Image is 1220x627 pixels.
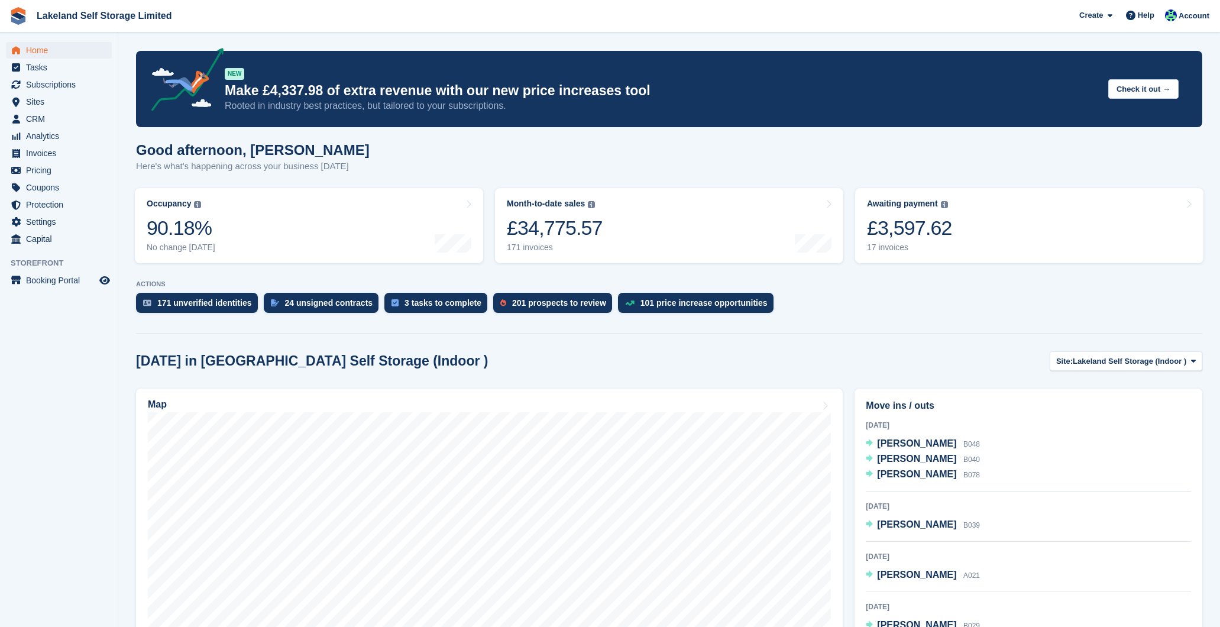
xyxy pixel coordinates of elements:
a: Occupancy 90.18% No change [DATE] [135,188,483,263]
div: [DATE] [866,602,1191,612]
img: task-75834270c22a3079a89374b754ae025e5fb1db73e45f91037f5363f120a921f8.svg [391,299,399,306]
span: Invoices [26,145,97,161]
span: A021 [963,571,980,580]
img: price_increase_opportunities-93ffe204e8149a01c8c9dc8f82e8f89637d9d84a8eef4429ea346261dce0b2c0.svg [625,300,635,306]
a: [PERSON_NAME] B040 [866,452,980,467]
h2: [DATE] in [GEOGRAPHIC_DATA] Self Storage (Indoor ) [136,353,488,369]
span: B039 [963,521,980,529]
span: [PERSON_NAME] [877,469,956,479]
div: Occupancy [147,199,191,209]
div: 101 price increase opportunities [640,298,768,308]
div: [DATE] [866,420,1191,431]
div: £3,597.62 [867,216,952,240]
span: [PERSON_NAME] [877,438,956,448]
a: Month-to-date sales £34,775.57 171 invoices [495,188,843,263]
p: ACTIONS [136,280,1202,288]
p: Rooted in industry best practices, but tailored to your subscriptions. [225,99,1099,112]
img: icon-info-grey-7440780725fd019a000dd9b08b2336e03edf1995a4989e88bcd33f0948082b44.svg [941,201,948,208]
a: menu [6,128,112,144]
a: Awaiting payment £3,597.62 17 invoices [855,188,1203,263]
button: Check it out → [1108,79,1179,99]
a: Lakeland Self Storage Limited [32,6,177,25]
div: 90.18% [147,216,215,240]
a: menu [6,42,112,59]
span: Coupons [26,179,97,196]
span: Sites [26,93,97,110]
img: Steve Aynsley [1165,9,1177,21]
span: Protection [26,196,97,213]
a: menu [6,272,112,289]
a: menu [6,59,112,76]
img: prospect-51fa495bee0391a8d652442698ab0144808aea92771e9ea1ae160a38d050c398.svg [500,299,506,306]
a: 201 prospects to review [493,293,618,319]
div: 171 unverified identities [157,298,252,308]
a: menu [6,214,112,230]
a: 101 price increase opportunities [618,293,779,319]
span: Tasks [26,59,97,76]
img: icon-info-grey-7440780725fd019a000dd9b08b2336e03edf1995a4989e88bcd33f0948082b44.svg [194,201,201,208]
div: 201 prospects to review [512,298,606,308]
span: Capital [26,231,97,247]
span: Booking Portal [26,272,97,289]
span: Analytics [26,128,97,144]
div: £34,775.57 [507,216,603,240]
p: Here's what's happening across your business [DATE] [136,160,370,173]
span: Help [1138,9,1154,21]
span: Account [1179,10,1209,22]
span: Home [26,42,97,59]
img: price-adjustments-announcement-icon-8257ccfd72463d97f412b2fc003d46551f7dbcb40ab6d574587a9cd5c0d94... [141,48,224,115]
div: No change [DATE] [147,243,215,253]
span: CRM [26,111,97,127]
span: [PERSON_NAME] [877,570,956,580]
a: menu [6,196,112,213]
img: verify_identity-adf6edd0f0f0b5bbfe63781bf79b02c33cf7c696d77639b501bdc392416b5a36.svg [143,299,151,306]
a: Preview store [98,273,112,287]
span: Subscriptions [26,76,97,93]
button: Site: Lakeland Self Storage (Indoor ) [1050,351,1202,371]
span: Pricing [26,162,97,179]
h2: Move ins / outs [866,399,1191,413]
h1: Good afternoon, [PERSON_NAME] [136,142,370,158]
a: [PERSON_NAME] B048 [866,437,980,452]
div: NEW [225,68,244,80]
a: [PERSON_NAME] B039 [866,518,980,533]
img: stora-icon-8386f47178a22dfd0bd8f6a31ec36ba5ce8667c1dd55bd0f319d3a0aa187defe.svg [9,7,27,25]
h2: Map [148,399,167,410]
a: menu [6,162,112,179]
span: Lakeland Self Storage (Indoor ) [1073,355,1186,367]
img: contract_signature_icon-13c848040528278c33f63329250d36e43548de30e8caae1d1a13099fd9432cc5.svg [271,299,279,306]
span: B048 [963,440,980,448]
span: Settings [26,214,97,230]
a: menu [6,231,112,247]
div: [DATE] [866,501,1191,512]
div: 171 invoices [507,243,603,253]
a: menu [6,76,112,93]
span: [PERSON_NAME] [877,454,956,464]
a: menu [6,145,112,161]
a: menu [6,93,112,110]
div: Awaiting payment [867,199,938,209]
span: [PERSON_NAME] [877,519,956,529]
a: 3 tasks to complete [384,293,493,319]
div: 17 invoices [867,243,952,253]
span: B040 [963,455,980,464]
div: 24 unsigned contracts [285,298,373,308]
a: menu [6,179,112,196]
a: 171 unverified identities [136,293,264,319]
span: B078 [963,471,980,479]
p: Make £4,337.98 of extra revenue with our new price increases tool [225,82,1099,99]
div: Month-to-date sales [507,199,585,209]
span: Create [1079,9,1103,21]
img: icon-info-grey-7440780725fd019a000dd9b08b2336e03edf1995a4989e88bcd33f0948082b44.svg [588,201,595,208]
a: 24 unsigned contracts [264,293,385,319]
a: [PERSON_NAME] B078 [866,467,980,483]
span: Site: [1056,355,1073,367]
a: menu [6,111,112,127]
a: [PERSON_NAME] A021 [866,568,980,583]
span: Storefront [11,257,118,269]
div: [DATE] [866,551,1191,562]
div: 3 tasks to complete [404,298,481,308]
